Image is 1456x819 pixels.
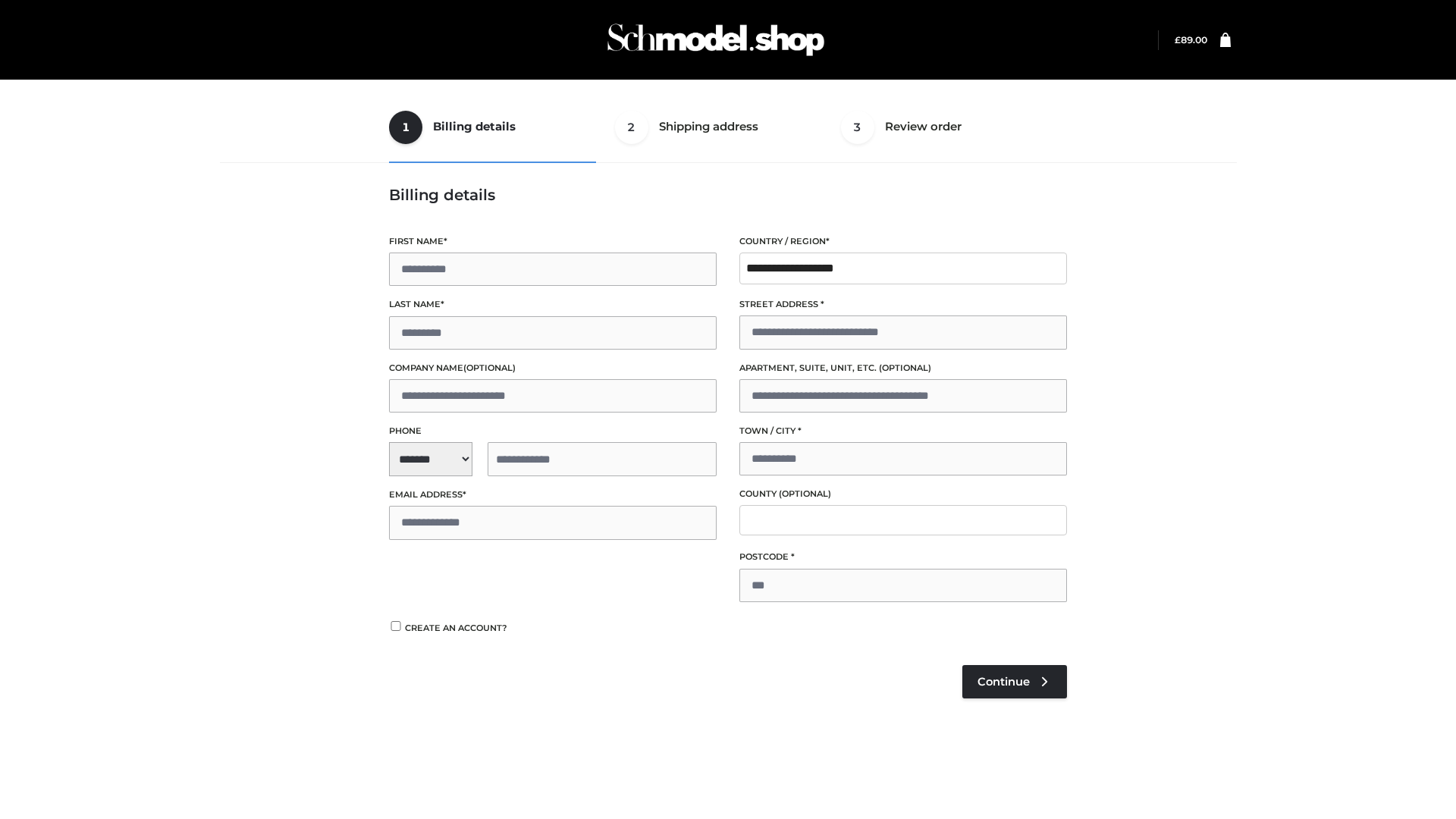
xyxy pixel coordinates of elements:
[739,361,1067,375] label: Apartment, suite, unit, etc.
[389,234,717,249] label: First name
[739,550,1067,564] label: Postcode
[389,186,1067,204] h3: Billing details
[879,362,931,373] span: (optional)
[779,488,831,499] span: (optional)
[977,675,1030,689] span: Continue
[1175,34,1181,45] span: £
[463,362,516,373] span: (optional)
[739,424,1067,438] label: Town / City
[405,623,507,633] span: Create an account?
[389,424,717,438] label: Phone
[602,10,830,70] img: Schmodel Admin 964
[389,488,717,502] label: Email address
[1175,34,1207,45] a: £89.00
[1175,34,1207,45] bdi: 89.00
[962,665,1067,698] a: Continue
[389,361,717,375] label: Company name
[739,297,1067,312] label: Street address
[389,297,717,312] label: Last name
[739,234,1067,249] label: Country / Region
[739,487,1067,501] label: County
[389,621,403,631] input: Create an account?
